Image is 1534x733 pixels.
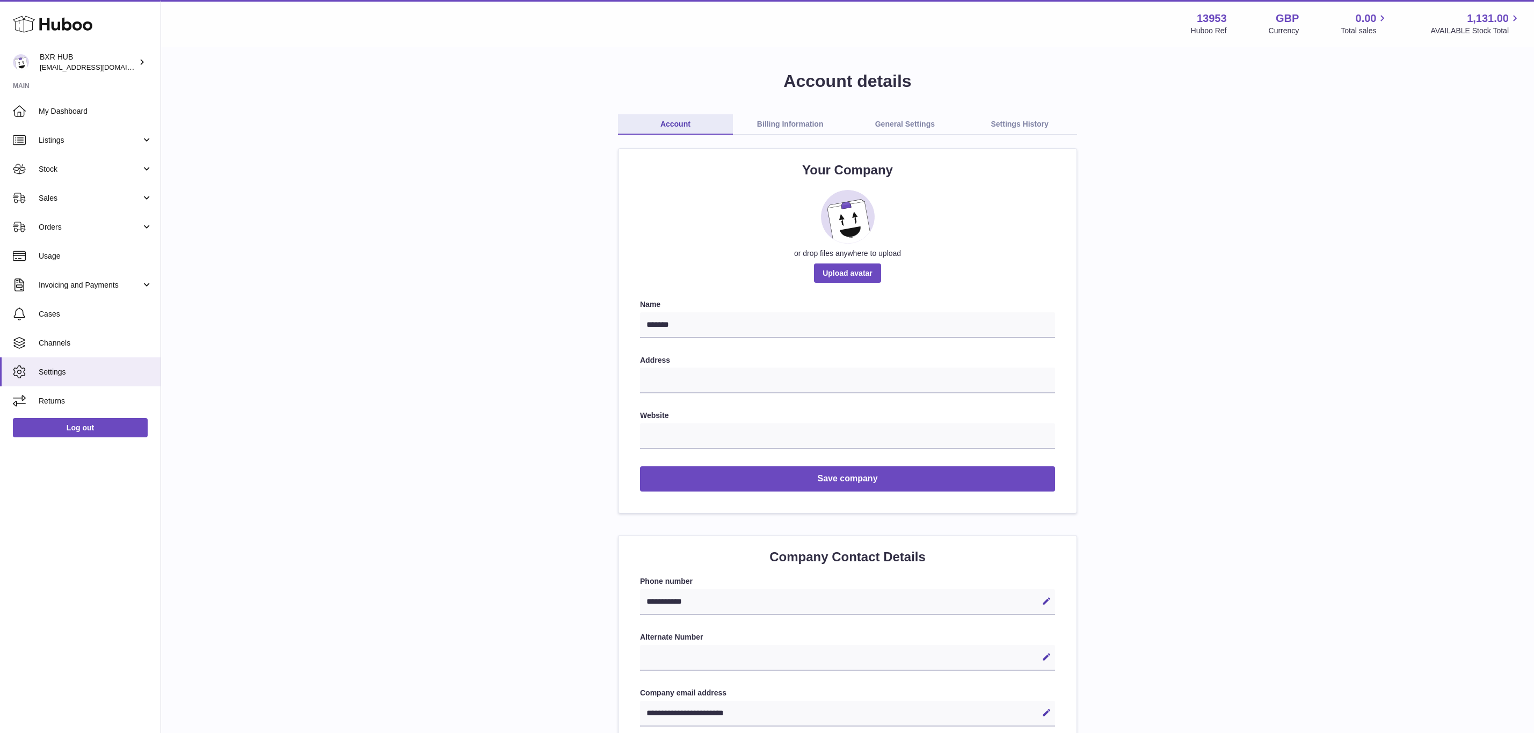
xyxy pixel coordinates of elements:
[39,222,141,232] span: Orders
[848,114,963,135] a: General Settings
[640,632,1055,642] label: Alternate Number
[1356,11,1377,26] span: 0.00
[39,280,141,290] span: Invoicing and Payments
[640,548,1055,566] h2: Company Contact Details
[39,396,152,406] span: Returns
[640,162,1055,179] h2: Your Company
[640,299,1055,310] label: Name
[39,251,152,261] span: Usage
[40,52,136,72] div: BXR HUB
[39,338,152,348] span: Channels
[39,106,152,116] span: My Dashboard
[1341,26,1388,36] span: Total sales
[178,70,1517,93] h1: Account details
[962,114,1077,135] a: Settings History
[1430,26,1521,36] span: AVAILABLE Stock Total
[40,63,158,71] span: [EMAIL_ADDRESS][DOMAIN_NAME]
[1276,11,1299,26] strong: GBP
[39,135,141,145] span: Listings
[640,355,1055,365] label: Address
[640,688,1055,698] label: Company email address
[13,54,29,70] img: internalAdmin-13953@internal.huboo.com
[1269,26,1299,36] div: Currency
[39,367,152,377] span: Settings
[39,193,141,203] span: Sales
[814,263,881,283] span: Upload avatar
[640,466,1055,492] button: Save company
[1341,11,1388,36] a: 0.00 Total sales
[618,114,733,135] a: Account
[640,411,1055,421] label: Website
[39,309,152,319] span: Cases
[13,418,148,437] a: Log out
[733,114,848,135] a: Billing Information
[1430,11,1521,36] a: 1,131.00 AVAILABLE Stock Total
[640,248,1055,259] div: or drop files anywhere to upload
[821,190,875,244] img: placeholder_image.svg
[640,576,1055,587] label: Phone number
[1467,11,1509,26] span: 1,131.00
[1191,26,1227,36] div: Huboo Ref
[39,164,141,174] span: Stock
[1197,11,1227,26] strong: 13953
